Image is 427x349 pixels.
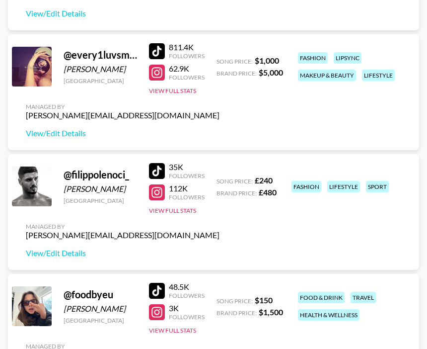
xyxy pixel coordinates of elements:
[64,288,137,301] div: @ foodbyeu
[64,77,137,85] div: [GEOGRAPHIC_DATA]
[169,313,205,321] div: Followers
[26,110,219,120] div: [PERSON_NAME][EMAIL_ADDRESS][DOMAIN_NAME]
[259,307,283,317] strong: $ 1,500
[64,197,137,204] div: [GEOGRAPHIC_DATA]
[255,175,273,185] strong: £ 240
[149,87,196,94] button: View Full Stats
[216,309,257,317] span: Brand Price:
[169,74,205,81] div: Followers
[169,162,205,172] div: 35K
[26,8,219,18] a: View/Edit Details
[216,58,253,65] span: Song Price:
[169,64,205,74] div: 62.9K
[351,292,376,303] div: travel
[255,295,273,305] strong: $ 150
[291,181,321,192] div: fashion
[169,183,205,193] div: 112K
[26,248,219,258] a: View/Edit Details
[169,282,205,292] div: 48.5K
[169,172,205,179] div: Followers
[255,56,279,65] strong: $ 1,000
[149,327,196,334] button: View Full Stats
[64,64,137,74] div: [PERSON_NAME]
[169,52,205,60] div: Followers
[149,207,196,214] button: View Full Stats
[26,223,219,230] div: Managed By
[64,184,137,194] div: [PERSON_NAME]
[169,42,205,52] div: 811.4K
[362,70,395,81] div: lifestyle
[327,181,360,192] div: lifestyle
[298,70,356,81] div: makeup & beauty
[169,193,205,201] div: Followers
[64,169,137,181] div: @ filippolenoci_
[169,292,205,299] div: Followers
[259,187,277,197] strong: £ 480
[366,181,389,192] div: sport
[216,177,253,185] span: Song Price:
[298,52,328,64] div: fashion
[26,230,219,240] div: [PERSON_NAME][EMAIL_ADDRESS][DOMAIN_NAME]
[64,49,137,61] div: @ every1luvsmia._
[259,68,283,77] strong: $ 5,000
[169,303,205,313] div: 3K
[216,189,257,197] span: Brand Price:
[298,309,359,321] div: health & wellness
[298,292,345,303] div: food & drink
[64,304,137,314] div: [PERSON_NAME]
[64,317,137,324] div: [GEOGRAPHIC_DATA]
[26,128,219,138] a: View/Edit Details
[216,70,257,77] span: Brand Price:
[334,52,361,64] div: lipsync
[216,297,253,305] span: Song Price:
[26,103,219,110] div: Managed By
